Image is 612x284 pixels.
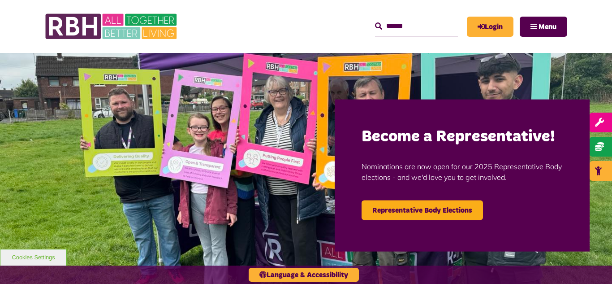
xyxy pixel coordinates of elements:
[467,17,513,37] a: MyRBH
[520,17,567,37] button: Navigation
[362,126,563,147] h2: Become a Representative!
[362,200,483,220] a: Representative Body Elections
[539,23,556,31] span: Menu
[45,9,179,44] img: RBH
[249,268,359,282] button: Language & Accessibility
[362,147,563,196] p: Nominations are now open for our 2025 Representative Body elections - and we'd love you to get in...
